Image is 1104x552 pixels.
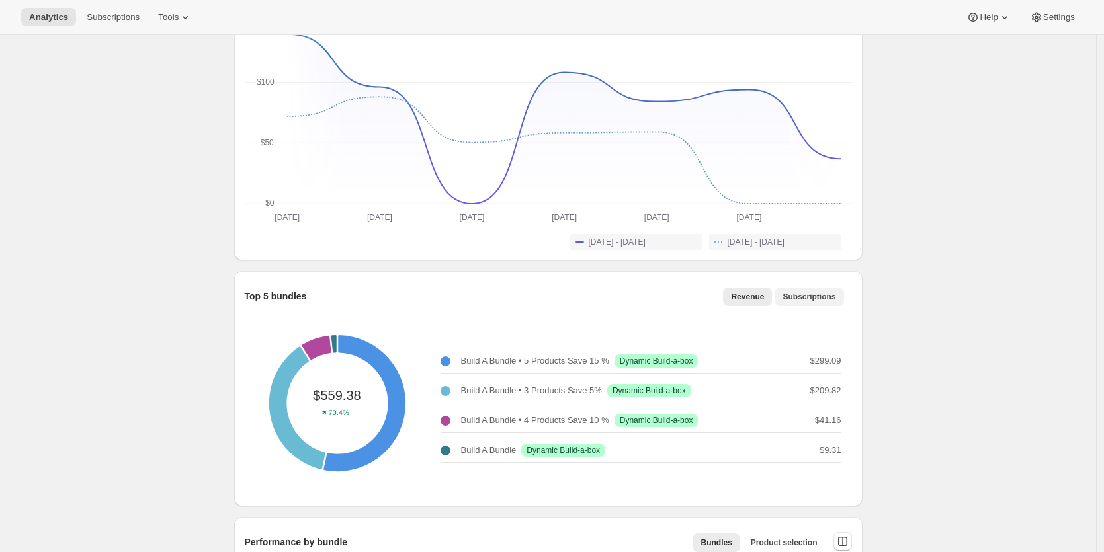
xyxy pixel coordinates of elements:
[29,12,68,22] span: Analytics
[613,385,686,396] span: Dynamic Build-a-box
[815,414,841,427] p: $41.16
[620,356,693,366] span: Dynamic Build-a-box
[150,8,200,26] button: Tools
[87,12,140,22] span: Subscriptions
[736,213,761,222] text: [DATE]
[709,234,841,250] button: [DATE] - [DATE]
[552,213,577,222] text: [DATE]
[620,415,693,426] span: Dynamic Build-a-box
[810,384,841,397] p: $209.82
[589,237,646,247] span: [DATE] - [DATE]
[527,445,600,455] span: Dynamic Build-a-box
[265,198,275,208] text: $0
[751,537,818,548] span: Product selection
[79,8,148,26] button: Subscriptions
[820,444,841,457] p: $9.31
[783,292,835,302] span: Subscriptions
[461,384,602,397] p: Build A Bundle • 3 Products Save 5%
[958,8,1019,26] button: Help
[980,12,998,22] span: Help
[461,414,609,427] p: Build A Bundle • 4 Products Save 10 %
[275,213,300,222] text: [DATE]
[701,537,732,548] span: Bundles
[810,354,841,368] p: $299.09
[245,290,307,303] p: Top 5 bundles
[644,213,669,222] text: [DATE]
[1022,8,1083,26] button: Settings
[570,234,702,250] button: [DATE] - [DATE]
[1043,12,1075,22] span: Settings
[731,292,764,302] span: Revenue
[728,237,785,247] span: [DATE] - [DATE]
[366,213,392,222] text: [DATE]
[459,213,484,222] text: [DATE]
[461,444,517,457] p: Build A Bundle
[245,535,348,549] p: Performance by bundle
[260,138,273,147] text: $50
[461,354,609,368] p: Build A Bundle • 5 Products Save 15 %
[158,12,179,22] span: Tools
[21,8,76,26] button: Analytics
[257,77,275,87] text: $100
